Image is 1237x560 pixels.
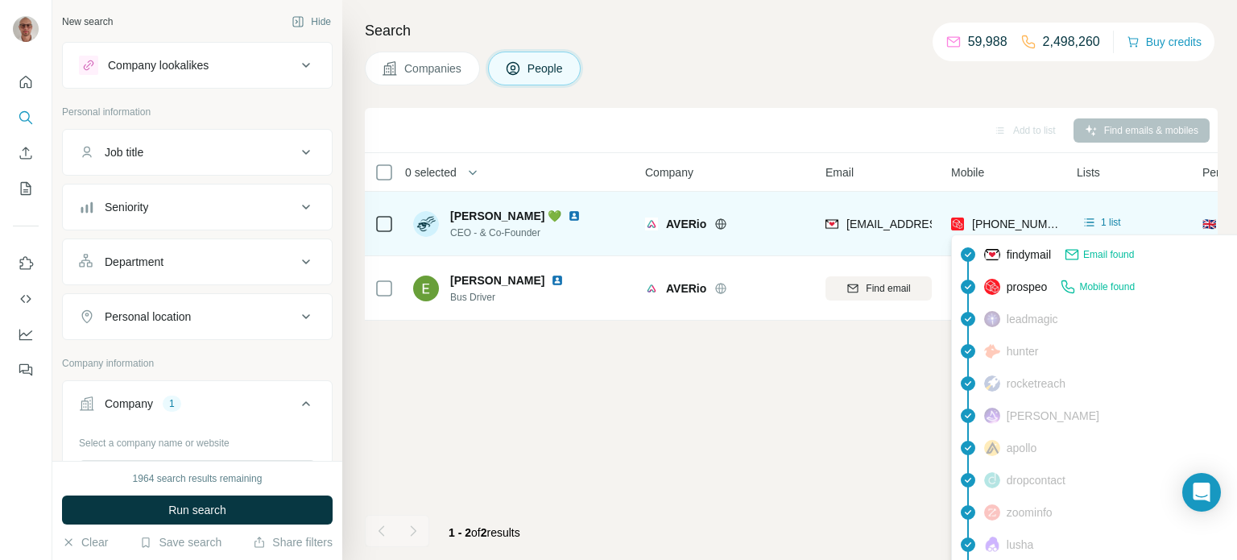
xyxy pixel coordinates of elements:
[645,164,693,180] span: Company
[984,247,1000,263] img: provider findymail logo
[1007,279,1048,295] span: prospeo
[163,396,181,411] div: 1
[13,103,39,132] button: Search
[13,174,39,203] button: My lists
[1083,247,1134,262] span: Email found
[168,502,226,518] span: Run search
[450,272,544,288] span: [PERSON_NAME]
[63,243,332,281] button: Department
[280,10,342,34] button: Hide
[62,356,333,371] p: Company information
[405,164,457,180] span: 0 selected
[105,254,163,270] div: Department
[253,534,333,550] button: Share filters
[1007,247,1051,263] span: findymail
[984,311,1000,327] img: provider leadmagic logo
[13,68,39,97] button: Quick start
[825,216,838,232] img: provider findymail logo
[1007,504,1053,521] span: zoominfo
[13,16,39,42] img: Avatar
[825,276,932,301] button: Find email
[1079,280,1135,294] span: Mobile found
[13,320,39,349] button: Dashboard
[481,526,487,539] span: 2
[1007,311,1058,327] span: leadmagic
[972,218,1074,230] span: [PHONE_NUMBER]
[108,57,209,73] div: Company lookalikes
[1127,31,1202,53] button: Buy credits
[645,218,658,230] img: Logo of AVERio
[968,32,1007,52] p: 59,988
[13,249,39,278] button: Use Surfe on LinkedIn
[63,188,332,226] button: Seniority
[1043,32,1100,52] p: 2,498,260
[666,280,706,297] span: AVERio
[13,284,39,313] button: Use Surfe API
[404,60,463,77] span: Companies
[951,164,984,180] span: Mobile
[1202,216,1216,232] span: 🇬🇧
[139,534,221,550] button: Save search
[984,440,1000,456] img: provider apollo logo
[449,526,520,539] span: results
[79,429,316,450] div: Select a company name or website
[365,19,1218,42] h4: Search
[63,133,332,172] button: Job title
[133,471,263,486] div: 1964 search results remaining
[984,472,1000,488] img: provider dropcontact logo
[105,309,191,325] div: Personal location
[551,274,564,287] img: LinkedIn logo
[105,396,153,412] div: Company
[984,344,1000,359] img: provider hunter logo
[105,199,148,215] div: Seniority
[984,504,1000,521] img: provider zoominfo logo
[984,537,1000,553] img: provider lusha logo
[63,384,332,429] button: Company1
[13,355,39,384] button: Feedback
[984,375,1000,392] img: provider rocketreach logo
[984,279,1000,295] img: provider prospeo logo
[105,144,143,160] div: Job title
[1007,408,1099,424] span: [PERSON_NAME]
[450,226,600,240] span: CEO - & Co-Founder
[825,164,854,180] span: Email
[1007,343,1039,359] span: hunter
[62,496,333,525] button: Run search
[866,281,910,296] span: Find email
[63,46,332,85] button: Company lookalikes
[1077,164,1100,180] span: Lists
[449,526,471,539] span: 1 - 2
[62,105,333,119] p: Personal information
[1007,537,1033,553] span: lusha
[568,209,581,222] img: LinkedIn logo
[450,290,583,305] span: Bus Driver
[984,408,1000,424] img: provider wiza logo
[1182,473,1221,512] div: Open Intercom Messenger
[450,208,561,224] span: [PERSON_NAME] 💚
[471,526,481,539] span: of
[951,216,964,232] img: provider prospeo logo
[1007,440,1036,456] span: apollo
[413,276,439,301] img: Avatar
[666,216,706,232] span: AVERio
[63,297,332,336] button: Personal location
[62,534,108,550] button: Clear
[13,139,39,168] button: Enrich CSV
[1007,472,1065,488] span: dropcontact
[413,211,439,237] img: Avatar
[1007,375,1065,392] span: rocketreach
[645,282,658,295] img: Logo of AVERio
[846,218,1037,230] span: [EMAIL_ADDRESS][DOMAIN_NAME]
[1101,215,1121,230] span: 1 list
[62,15,113,29] div: New search
[527,60,565,77] span: People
